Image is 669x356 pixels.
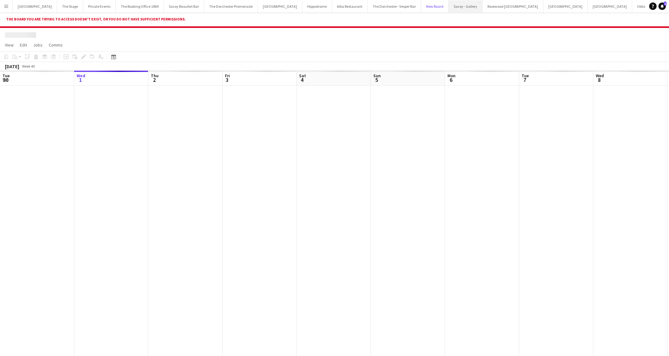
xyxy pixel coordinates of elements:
span: 6 [447,76,456,83]
span: View [5,42,14,48]
button: [GEOGRAPHIC_DATA] [543,0,588,12]
span: 5 [372,76,381,83]
span: Wed [77,73,85,78]
span: Mon [447,73,456,78]
button: Hippodrome [302,0,332,12]
button: Private Events [83,0,116,12]
span: 7 [521,76,529,83]
span: 8 [595,76,604,83]
span: Edit [20,42,27,48]
button: The Booking Office 1869 [116,0,164,12]
div: [DATE] [5,63,19,69]
button: The Stage [57,0,83,12]
button: [GEOGRAPHIC_DATA] [13,0,57,12]
button: [GEOGRAPHIC_DATA] [258,0,302,12]
button: Oblix [632,0,650,12]
span: Sat [299,73,306,78]
button: Rosewood [GEOGRAPHIC_DATA] [483,0,543,12]
span: 30 [2,76,10,83]
a: Jobs [31,41,45,49]
span: Wed [596,73,604,78]
a: View [2,41,16,49]
span: Thu [151,73,159,78]
span: Tue [2,73,10,78]
button: New Board [421,0,449,12]
button: The Dorchester Promenade [204,0,258,12]
span: 1 [664,2,667,6]
span: Fri [225,73,230,78]
span: Jobs [33,42,43,48]
span: 1 [76,76,85,83]
span: 3 [224,76,230,83]
button: Alba Restaurant [332,0,368,12]
button: Savoy Beaufort Bar [164,0,204,12]
span: Week 40 [20,64,36,69]
span: Sun [373,73,381,78]
a: Edit [17,41,29,49]
a: 1 [658,2,666,10]
span: Tue [522,73,529,78]
a: Comms [46,41,65,49]
span: Comms [49,42,63,48]
span: 2 [150,76,159,83]
button: The Dorchester - Vesper Bar [368,0,421,12]
button: [GEOGRAPHIC_DATA] [588,0,632,12]
span: 4 [298,76,306,83]
button: Savoy - Gallery [449,0,483,12]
